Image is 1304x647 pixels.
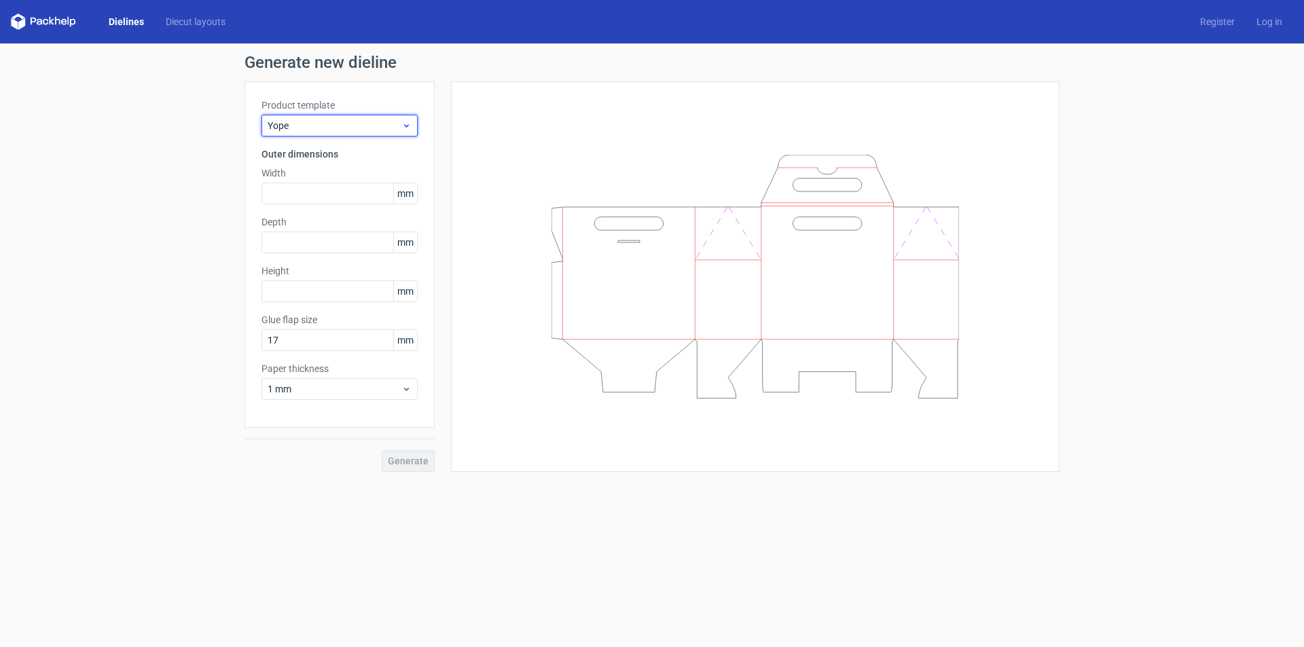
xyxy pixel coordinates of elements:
[393,183,417,204] span: mm
[98,15,155,29] a: Dielines
[393,232,417,253] span: mm
[261,166,418,180] label: Width
[1246,15,1293,29] a: Log in
[393,281,417,301] span: mm
[261,313,418,327] label: Glue flap size
[268,119,401,132] span: Yope
[393,330,417,350] span: mm
[244,54,1059,71] h1: Generate new dieline
[261,98,418,112] label: Product template
[261,362,418,375] label: Paper thickness
[155,15,236,29] a: Diecut layouts
[261,264,418,278] label: Height
[261,147,418,161] h3: Outer dimensions
[261,215,418,229] label: Depth
[1189,15,1246,29] a: Register
[268,382,401,396] span: 1 mm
